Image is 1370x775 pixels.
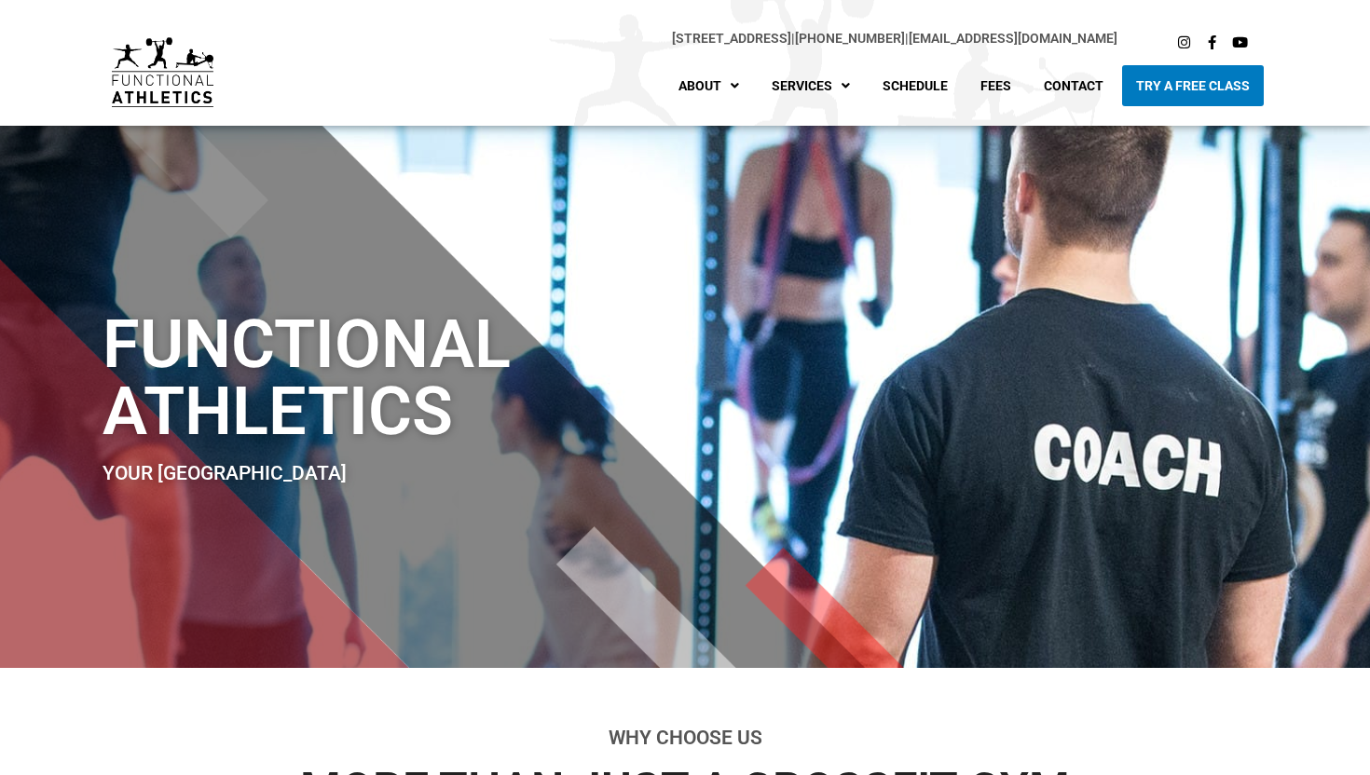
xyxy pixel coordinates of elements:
a: Try A Free Class [1122,65,1264,106]
h2: Why Choose Us [168,728,1202,748]
a: [STREET_ADDRESS] [672,31,791,46]
a: Fees [966,65,1025,106]
a: [EMAIL_ADDRESS][DOMAIN_NAME] [909,31,1117,46]
a: About [664,65,753,106]
p: | [251,28,1117,49]
h2: Your [GEOGRAPHIC_DATA] [103,464,794,483]
a: [PHONE_NUMBER] [795,31,905,46]
a: Contact [1030,65,1117,106]
span: | [672,31,795,46]
a: Schedule [869,65,962,106]
img: default-logo [112,37,213,107]
a: Services [758,65,864,106]
h1: Functional Athletics [103,311,794,445]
